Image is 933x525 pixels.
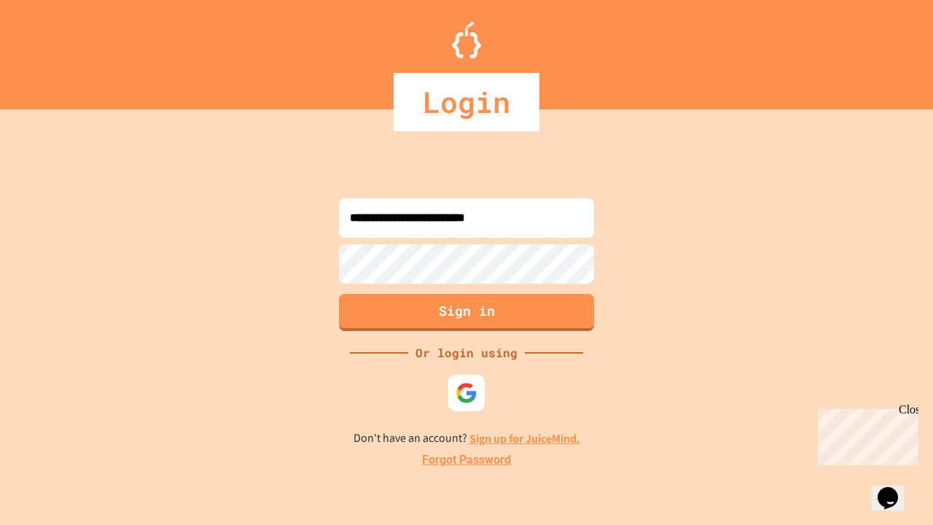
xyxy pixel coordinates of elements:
img: Logo.svg [452,22,481,58]
iframe: chat widget [812,403,918,465]
a: Forgot Password [422,451,511,469]
div: Chat with us now!Close [6,6,101,93]
button: Sign in [339,294,594,331]
iframe: chat widget [872,467,918,510]
img: google-icon.svg [456,382,477,404]
div: Login [394,73,539,131]
p: Don't have an account? [354,429,580,448]
a: Sign up for JuiceMind. [469,431,580,446]
div: Or login using [408,344,525,362]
